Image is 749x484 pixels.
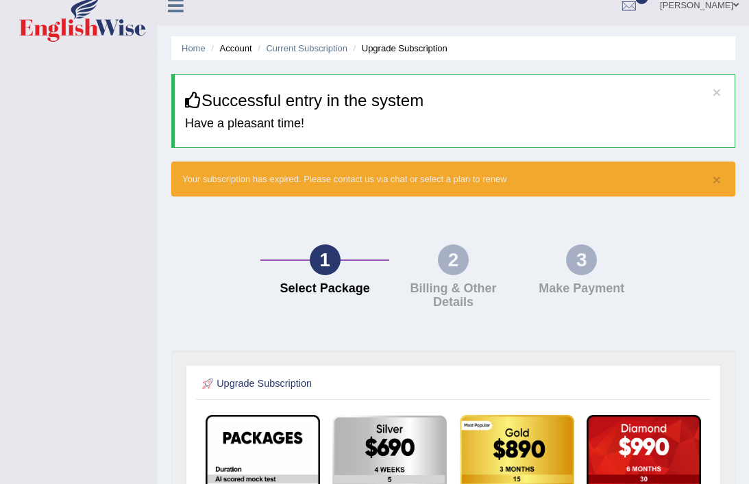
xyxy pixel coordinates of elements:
[350,42,447,55] li: Upgrade Subscription
[182,43,206,53] a: Home
[713,173,721,187] button: ×
[185,92,724,110] h3: Successful entry in the system
[396,282,511,309] h4: Billing & Other Details
[199,375,515,393] h2: Upgrade Subscription
[266,43,347,53] a: Current Subscription
[267,282,382,296] h4: Select Package
[438,244,469,275] div: 2
[566,244,597,275] div: 3
[310,244,341,275] div: 1
[185,117,724,131] h4: Have a pleasant time!
[171,162,735,196] div: Your subscription has expired. Please contact us via chat or select a plan to renew
[713,85,721,99] button: ×
[524,282,639,296] h4: Make Payment
[208,42,251,55] li: Account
